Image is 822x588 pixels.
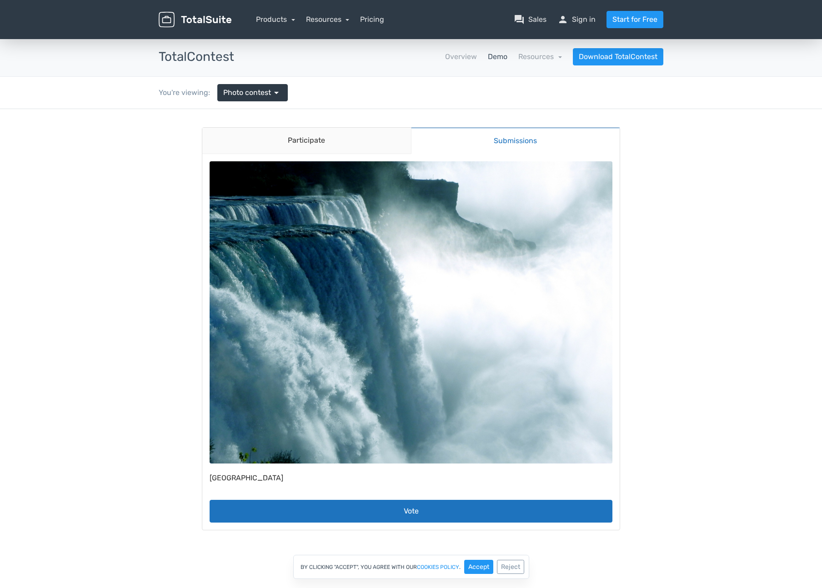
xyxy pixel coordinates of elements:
a: Download TotalContest [573,48,663,65]
span: person [557,14,568,25]
div: You're viewing: [159,87,217,98]
button: Accept [464,560,493,574]
a: Resources [518,52,562,61]
span: question_answer [514,14,525,25]
a: Pricing [360,14,384,25]
a: Overview [445,51,477,62]
a: Resources [306,15,350,24]
a: Submissions [411,18,620,45]
span: Photo contest [223,87,271,98]
a: cookies policy [417,564,459,570]
img: TotalSuite for WordPress [159,12,231,28]
a: question_answerSales [514,14,546,25]
button: Vote [210,391,612,414]
img: niagara-falls-218591_1920.jpg [210,52,612,354]
a: Participate [202,19,411,45]
h3: TotalContest [159,50,234,64]
button: Reject [497,560,524,574]
div: By clicking "Accept", you agree with our . [293,555,529,579]
a: Products [256,15,295,24]
span: arrow_drop_down [271,87,282,98]
a: Start for Free [606,11,663,28]
a: Photo contest arrow_drop_down [217,84,288,101]
p: [GEOGRAPHIC_DATA] [210,365,612,373]
a: personSign in [557,14,596,25]
a: Demo [488,51,507,62]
